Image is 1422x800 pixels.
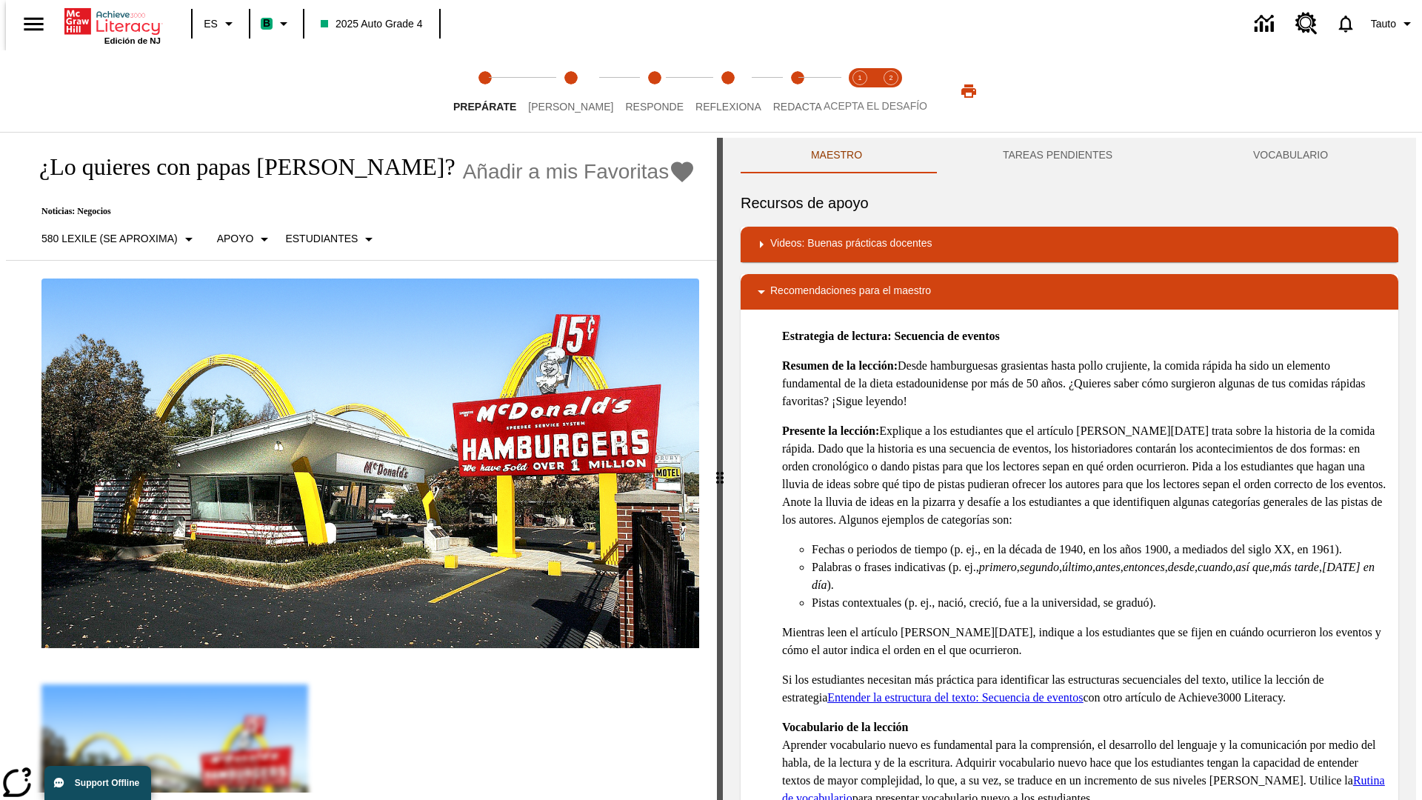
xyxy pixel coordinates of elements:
[12,2,56,46] button: Abrir el menú lateral
[263,14,270,33] span: B
[741,274,1398,310] div: Recomendaciones para el maestro
[1286,4,1326,44] a: Centro de recursos, Se abrirá en una pestaña nueva.
[889,74,892,81] text: 2
[1246,4,1286,44] a: Centro de información
[1365,10,1422,37] button: Perfil/Configuración
[613,50,695,132] button: Responde step 3 of 5
[741,138,1398,173] div: Instructional Panel Tabs
[695,101,761,113] span: Reflexiona
[812,541,1386,559] li: Fechas o periodos de tiempo (p. ej., en la década de 1940, en los años 1900, a mediados del siglo...
[741,227,1398,262] div: Videos: Buenas prácticas docentes
[1183,138,1398,173] button: VOCABULARIO
[782,671,1386,707] p: Si los estudiantes necesitan más práctica para identificar las estructuras secuenciales del texto...
[41,231,178,247] p: 580 Lexile (Se aproxima)
[945,78,992,104] button: Imprimir
[104,36,161,45] span: Edición de NJ
[684,50,773,132] button: Reflexiona step 4 of 5
[812,594,1386,612] li: Pistas contextuales (p. ej., nació, creció, fue a la universidad, se graduó).
[741,191,1398,215] h6: Recursos de apoyo
[838,50,881,132] button: Acepta el desafío lee step 1 of 2
[770,236,932,253] p: Videos: Buenas prácticas docentes
[204,16,218,32] span: ES
[782,422,1386,529] p: Explique a los estudiantes que el artículo [PERSON_NAME][DATE] trata sobre la historia de la comi...
[1020,561,1059,573] em: segundo
[197,10,244,37] button: Lenguaje: ES, Selecciona un idioma
[36,226,204,253] button: Seleccione Lexile, 580 Lexile (Se aproxima)
[463,159,696,184] button: Añadir a mis Favoritas - ¿Lo quieres con papas fritas?
[516,50,625,132] button: Lee step 2 of 5
[858,74,861,81] text: 1
[24,153,455,181] h1: ¿Lo quieres con papas [PERSON_NAME]?
[6,138,717,793] div: reading
[24,206,695,217] p: Noticias: Negocios
[1326,4,1365,43] a: Notificaciones
[773,101,822,113] span: Redacta
[782,424,879,437] strong: Presente la lección:
[869,50,912,132] button: Acepta el desafío contesta step 2 of 2
[717,138,723,800] div: Pulsa la tecla de intro o la barra espaciadora y luego presiona las flechas de derecha e izquierd...
[1095,561,1121,573] em: antes
[979,561,1017,573] em: primero
[75,778,139,788] span: Support Offline
[321,16,423,32] span: 2025 Auto Grade 4
[285,231,358,247] p: Estudiantes
[625,101,684,113] span: Responde
[64,5,161,45] div: Portada
[453,101,516,113] span: Prepárate
[827,691,1083,704] a: Entender la estructura del texto: Secuencia de eventos
[1062,561,1092,573] em: último
[782,624,1386,659] p: Mientras leen el artículo [PERSON_NAME][DATE], indique a los estudiantes que se fijen en cuándo o...
[217,231,254,247] p: Apoyo
[1371,16,1396,32] span: Tauto
[279,226,384,253] button: Seleccionar estudiante
[782,330,1000,342] strong: Estrategia de lectura: Secuencia de eventos
[1272,561,1319,573] em: más tarde
[1124,561,1165,573] em: entonces
[812,559,1386,594] li: Palabras o frases indicativas (p. ej., , , , , , , , , , ).
[44,766,151,800] button: Support Offline
[255,10,298,37] button: Boost El color de la clase es verde menta. Cambiar el color de la clase.
[528,101,613,113] span: [PERSON_NAME]
[441,50,528,132] button: Prepárate step 1 of 5
[1235,561,1269,573] em: así que
[741,138,932,173] button: Maestro
[463,160,670,184] span: Añadir a mis Favoritas
[723,138,1416,800] div: activity
[770,283,931,301] p: Recomendaciones para el maestro
[782,357,1386,410] p: Desde hamburguesas grasientas hasta pollo crujiente, la comida rápida ha sido un elemento fundame...
[761,50,834,132] button: Redacta step 5 of 5
[41,279,699,649] img: Uno de los primeros locales de McDonald's, con el icónico letrero rojo y los arcos amarillos.
[211,226,280,253] button: Tipo de apoyo, Apoyo
[1168,561,1195,573] em: desde
[932,138,1183,173] button: TAREAS PENDIENTES
[824,100,927,112] span: ACEPTA EL DESAFÍO
[1198,561,1232,573] em: cuando
[782,721,909,733] strong: Vocabulario de la lección
[782,359,898,372] strong: Resumen de la lección:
